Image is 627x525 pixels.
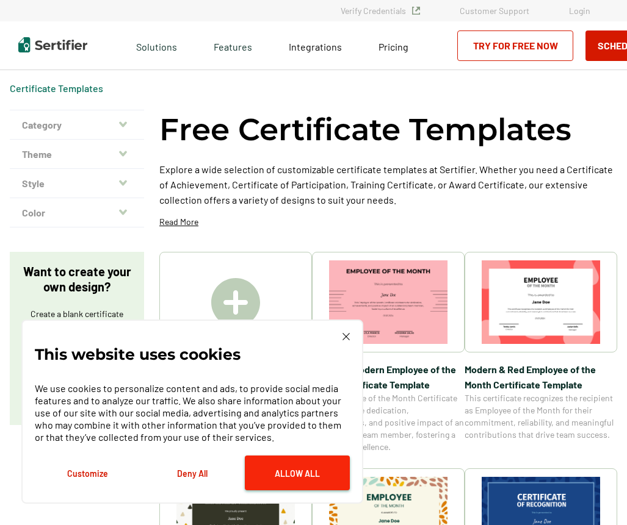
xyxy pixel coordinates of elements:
a: Pricing [379,38,408,53]
button: Category [10,110,144,140]
span: Integrations [289,41,342,52]
a: Login [569,5,590,16]
a: Simple & Modern Employee of the Month Certificate TemplateSimple & Modern Employee of the Month C... [312,252,465,453]
img: Sertifier | Digital Credentialing Platform [18,37,87,52]
span: Simple & Modern Employee of the Month Certificate Template [312,362,465,392]
span: Modern & Red Employee of the Month Certificate Template [465,362,617,392]
img: Cookie Popup Close [342,333,350,340]
div: Breadcrumb [10,82,103,95]
a: Customer Support [460,5,529,16]
span: Certificate Templates [10,82,103,95]
p: Want to create your own design? [22,264,132,295]
span: Features [214,38,252,53]
a: Verify Credentials [341,5,420,16]
button: Theme [10,140,144,169]
img: Simple & Modern Employee of the Month Certificate Template [329,260,448,344]
a: Modern & Red Employee of the Month Certificate TemplateModern & Red Employee of the Month Certifi... [465,252,617,453]
button: Color [10,198,144,227]
a: Try for Free Now [457,30,573,61]
span: This Employee of the Month Certificate celebrates the dedication, achievements, and positive impa... [312,392,465,453]
p: Create a blank certificate with Sertifier for professional presentations, credentials, and custom... [22,308,132,369]
h1: Free Certificate Templates [159,110,571,149]
a: Certificate Templates [10,82,103,94]
p: This website uses cookies [35,348,241,360]
span: Pricing [379,41,408,52]
a: Integrations [289,38,342,53]
img: Verified [412,7,420,15]
button: Style [10,169,144,198]
button: Customize [35,455,140,490]
p: Explore a wide selection of customizable certificate templates at Sertifier. Whether you need a C... [159,162,617,207]
img: Create A Blank Certificate [211,278,260,327]
span: This certificate recognizes the recipient as Employee of the Month for their commitment, reliabil... [465,392,617,441]
button: Deny All [140,455,245,490]
p: We use cookies to personalize content and ads, to provide social media features and to analyze ou... [35,382,350,443]
span: Solutions [136,38,177,53]
button: Allow All [245,455,350,490]
img: Modern & Red Employee of the Month Certificate Template [482,260,600,344]
p: Read More [159,216,198,228]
